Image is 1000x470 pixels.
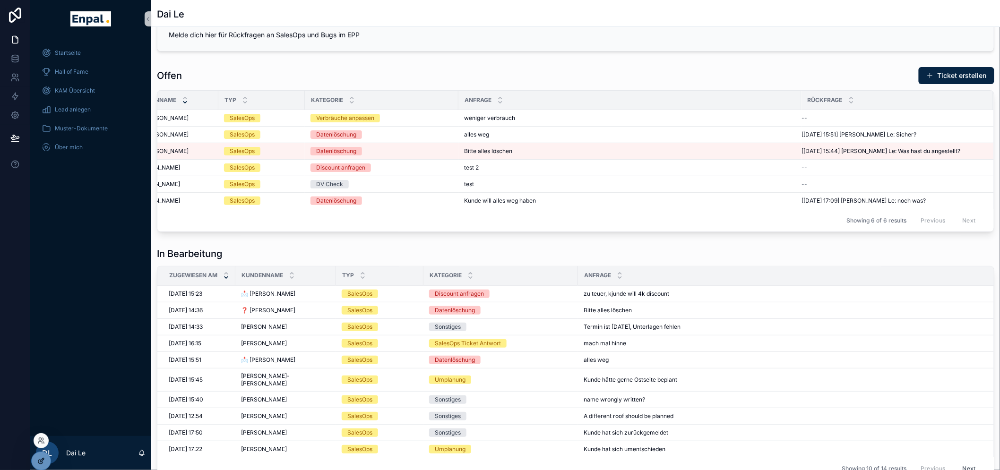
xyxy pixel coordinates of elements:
a: Datenlöschung [429,306,572,315]
div: Datenlöschung [316,197,356,205]
a: [PERSON_NAME] [134,197,213,205]
span: weniger verbrauch [464,114,515,122]
a: [PERSON_NAME] [241,429,330,436]
span: [DATE] 15:23 [169,290,202,298]
a: Startseite [36,44,146,61]
span: Lead anlegen [55,106,91,113]
span: Melde dich hier für Rückfragen an SalesOps und Bugs im EPP [169,31,360,39]
span: Kundenname [241,272,283,280]
span: -- [802,164,808,171]
a: Sonstiges [429,395,572,404]
span: Anfrage [584,272,611,280]
a: Lead anlegen [36,101,146,118]
a: SalesOps [342,323,418,331]
a: [PERSON_NAME] [241,445,330,453]
a: SalesOps [224,147,299,155]
a: SalesOps [342,290,418,298]
span: test 2 [464,164,479,171]
span: [[DATE] 15:44] [PERSON_NAME] Le: Was hast du angestellt? [802,147,961,155]
span: [DATE] 14:36 [169,307,203,314]
span: [DATE] 12:54 [169,412,203,420]
span: Kategorie [311,96,343,104]
a: [DATE] 15:23 [169,290,230,298]
a: 📩 [PERSON_NAME] [241,356,330,364]
span: [DATE] 15:51 [169,356,201,364]
div: Datenlöschung [316,147,356,155]
div: SalesOps Ticket Antwort [435,339,501,348]
a: Ticket erstellen [919,67,994,84]
span: ❓ [PERSON_NAME] [241,307,295,314]
a: Datenlöschung [310,197,453,205]
div: Sonstiges [435,323,461,331]
a: -- [802,180,982,188]
span: mach mal hinne [584,340,626,347]
span: -- [802,114,808,122]
div: SalesOps [230,147,255,155]
a: [DATE] 15:45 [169,376,230,384]
h1: Dai Le [157,8,184,21]
div: SalesOps [230,197,255,205]
a: [PERSON_NAME] [134,180,213,188]
a: [DATE] 16:15 [169,340,230,347]
a: ❓ [PERSON_NAME] [241,307,330,314]
span: [DATE] 15:40 [169,396,203,403]
div: SalesOps [347,306,372,315]
a: 📩 [PERSON_NAME] [241,290,330,298]
div: SalesOps [347,356,372,364]
span: Anfrage [465,96,491,104]
div: SalesOps [230,163,255,172]
a: SalesOps [342,376,418,384]
span: Bitte alles löschen [584,307,632,314]
a: [DATE] 17:50 [169,429,230,436]
a: test 2 [464,164,796,171]
div: Sonstiges [435,428,461,437]
a: [PERSON_NAME]-[PERSON_NAME] [241,372,330,387]
a: [PERSON_NAME] [241,340,330,347]
span: [DATE] 15:45 [169,376,203,384]
a: SalesOps [342,339,418,348]
span: alles weg [464,131,489,138]
a: SalesOps [224,180,299,188]
div: SalesOps [347,412,372,420]
div: DV Check [316,180,343,188]
span: [PERSON_NAME] [241,340,287,347]
a: SalesOps [342,412,418,420]
a: weniger verbrauch [464,114,796,122]
a: Datenlöschung [310,147,453,155]
span: Über mich [55,144,83,151]
a: [PERSON_NAME] [241,323,330,331]
a: Sonstiges [429,412,572,420]
span: Kunde will alles weg haben [464,197,536,205]
div: Umplanung [435,376,466,384]
span: Rückfrage [808,96,843,104]
a: [DATE] 14:33 [169,323,230,331]
span: 📩 [PERSON_NAME] [241,356,295,364]
span: -- [802,180,808,188]
span: [PERSON_NAME] [134,180,180,188]
span: Kunde hat sich umentschieden [584,445,665,453]
div: Discount anfragen [435,290,484,298]
span: Showing 6 of 6 results [846,217,906,224]
a: Hall of Fame [36,63,146,80]
a: Bitte alles löschen [464,147,796,155]
span: [PERSON_NAME] [134,164,180,171]
a: SalesOps [224,163,299,172]
a: SalesOps [342,306,418,315]
div: Discount anfragen [316,163,365,172]
a: alles weg [464,131,796,138]
span: [PERSON_NAME] [134,197,180,205]
span: [PERSON_NAME] [241,445,287,453]
a: [DATE] 15:51 [169,356,230,364]
a: SalesOps [224,130,299,139]
span: Kunde hat sich zurückgemeldet [584,429,668,436]
span: [[DATE] 17:09] [PERSON_NAME] Le: noch was? [802,197,926,205]
a: 📩 [PERSON_NAME] [134,114,213,122]
a: [DATE] 14:36 [169,307,230,314]
div: SalesOps [230,130,255,139]
span: [PERSON_NAME] [241,396,287,403]
a: Discount anfragen [310,163,453,172]
a: ❓ [PERSON_NAME] [134,147,213,155]
a: SalesOps [342,395,418,404]
a: -- [802,114,982,122]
